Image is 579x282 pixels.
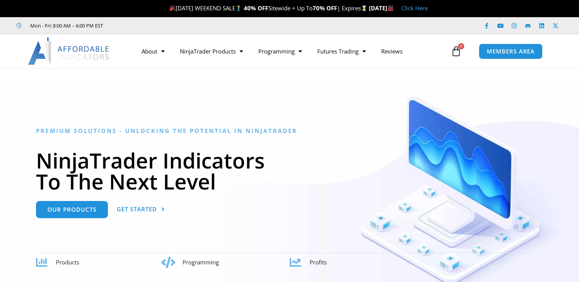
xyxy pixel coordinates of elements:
a: Programming [251,42,310,60]
a: Futures Trading [310,42,373,60]
img: 🏌️‍♂️ [236,5,241,11]
a: 0 [439,40,473,62]
a: Get Started [117,201,165,218]
img: ⌛ [361,5,367,11]
img: 🎉 [170,5,175,11]
span: Programming [183,258,219,266]
a: MEMBERS AREA [479,44,543,59]
span: Get Started [117,206,157,212]
nav: Menu [134,42,449,60]
strong: 70% OFF [313,4,337,12]
span: MEMBERS AREA [487,49,535,54]
span: Profits [310,258,327,266]
strong: [DATE] [369,4,394,12]
iframe: Customer reviews powered by Trustpilot [114,22,228,29]
span: 0 [458,43,464,49]
h1: NinjaTrader Indicators To The Next Level [36,150,543,192]
a: About [134,42,172,60]
span: Our Products [47,207,96,212]
img: LogoAI | Affordable Indicators – NinjaTrader [28,37,110,65]
span: Products [56,258,79,266]
a: Click Here [401,4,428,12]
span: Mon - Fri: 8:00 AM – 6:00 PM EST [28,21,103,30]
a: NinjaTrader Products [172,42,251,60]
span: [DATE] WEEKEND SALE Sitewide + Up To | Expires [168,4,369,12]
h6: Premium Solutions - Unlocking the Potential in NinjaTrader [36,127,543,135]
a: Our Products [36,201,108,218]
strong: 40% OFF [244,4,268,12]
a: Reviews [373,42,410,60]
img: 🏭 [388,5,393,11]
